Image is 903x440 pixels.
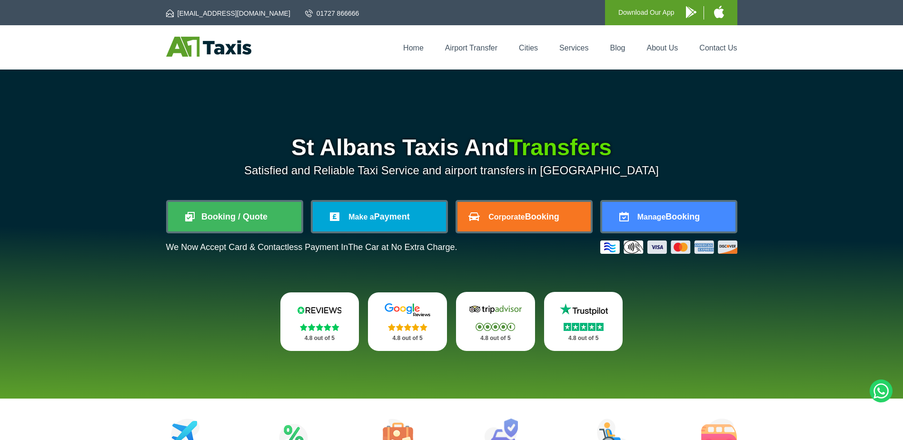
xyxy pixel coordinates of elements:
[313,202,446,231] a: Make aPayment
[610,44,625,52] a: Blog
[466,332,525,344] p: 4.8 out of 5
[368,292,447,351] a: Google Stars 4.8 out of 5
[348,242,457,252] span: The Car at No Extra Charge.
[555,332,613,344] p: 4.8 out of 5
[457,202,591,231] a: CorporateBooking
[291,303,348,317] img: Reviews.io
[564,323,604,331] img: Stars
[686,6,696,18] img: A1 Taxis Android App
[509,135,612,160] span: Transfers
[647,44,678,52] a: About Us
[637,213,666,221] span: Manage
[488,213,525,221] span: Corporate
[618,7,675,19] p: Download Our App
[348,213,374,221] span: Make a
[456,292,535,351] a: Tripadvisor Stars 4.8 out of 5
[379,303,436,317] img: Google
[305,9,359,18] a: 01727 866666
[699,44,737,52] a: Contact Us
[166,9,290,18] a: [EMAIL_ADDRESS][DOMAIN_NAME]
[445,44,497,52] a: Airport Transfer
[166,164,737,177] p: Satisfied and Reliable Taxi Service and airport transfers in [GEOGRAPHIC_DATA]
[166,37,251,57] img: A1 Taxis St Albans LTD
[388,323,427,331] img: Stars
[555,302,612,317] img: Trustpilot
[291,332,349,344] p: 4.8 out of 5
[714,6,724,18] img: A1 Taxis iPhone App
[300,323,339,331] img: Stars
[544,292,623,351] a: Trustpilot Stars 4.8 out of 5
[280,292,359,351] a: Reviews.io Stars 4.8 out of 5
[559,44,588,52] a: Services
[602,202,735,231] a: ManageBooking
[600,240,737,254] img: Credit And Debit Cards
[467,302,524,317] img: Tripadvisor
[378,332,437,344] p: 4.8 out of 5
[519,44,538,52] a: Cities
[476,323,515,331] img: Stars
[166,136,737,159] h1: St Albans Taxis And
[166,242,457,252] p: We Now Accept Card & Contactless Payment In
[168,202,301,231] a: Booking / Quote
[403,44,424,52] a: Home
